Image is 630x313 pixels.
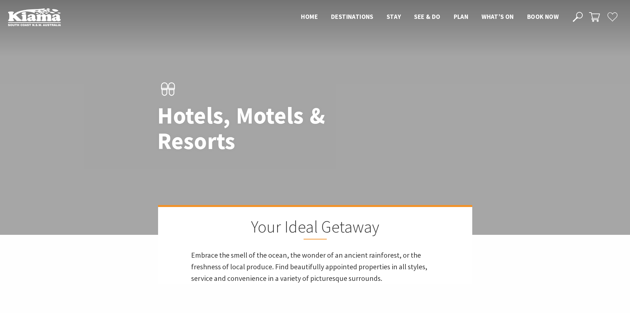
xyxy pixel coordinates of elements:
span: Plan [454,13,469,21]
span: See & Do [414,13,440,21]
span: Stay [387,13,401,21]
img: Kiama Logo [8,8,61,26]
p: Embrace the smell of the ocean, the wonder of an ancient rainforest, or the freshness of local pr... [191,249,439,285]
span: Book now [527,13,559,21]
h1: Hotels, Motels & Resorts [157,102,344,153]
nav: Main Menu [294,12,565,23]
h2: Your Ideal Getaway [191,217,439,239]
span: Home [301,13,318,21]
span: Destinations [331,13,373,21]
span: What’s On [482,13,514,21]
